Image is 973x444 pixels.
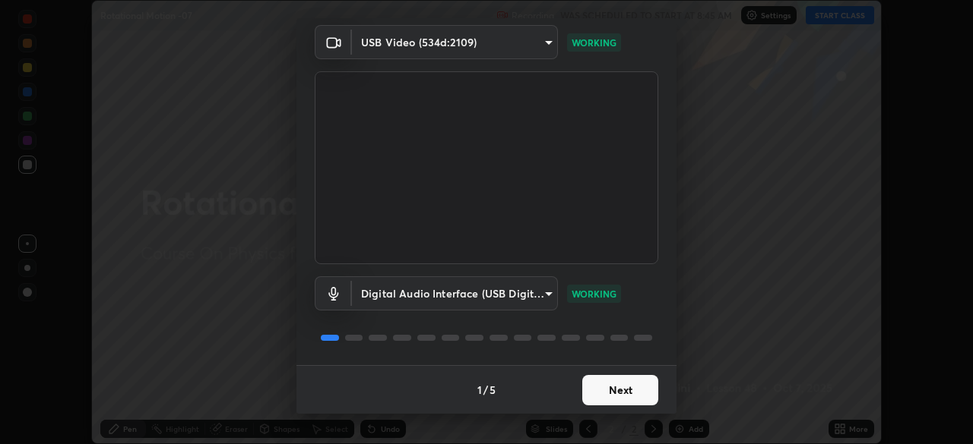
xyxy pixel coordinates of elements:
h4: / [483,382,488,398]
button: Next [582,375,658,405]
h4: 5 [490,382,496,398]
div: USB Video (534d:2109) [352,25,558,59]
h4: 1 [477,382,482,398]
p: WORKING [572,36,616,49]
p: WORKING [572,287,616,301]
div: USB Video (534d:2109) [352,276,558,310]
